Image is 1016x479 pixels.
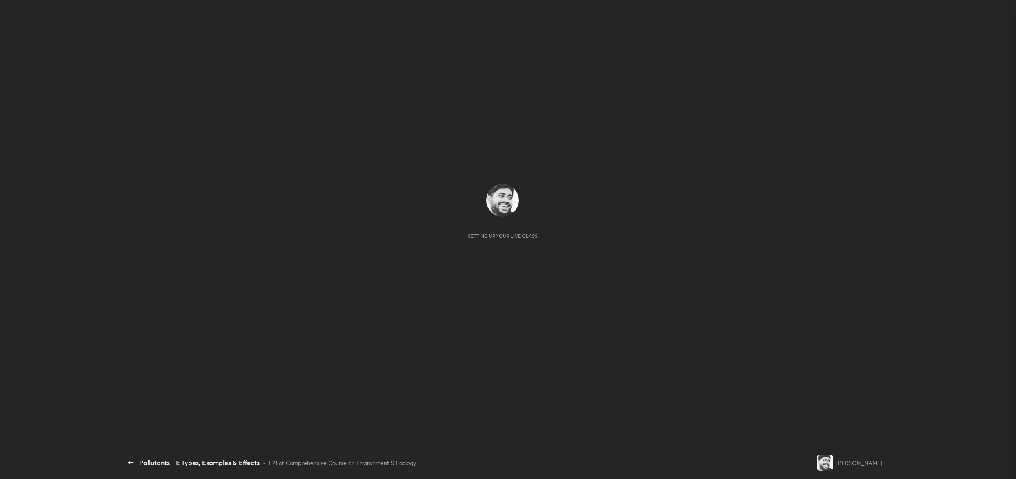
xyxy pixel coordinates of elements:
div: • [263,459,266,467]
div: [PERSON_NAME] [836,459,882,467]
div: Setting up your live class [468,233,538,239]
img: 8a00575793784efba19b0fb88d013578.jpg [817,455,833,471]
div: Pollutants - I: Types, Examples & Effects [139,458,260,468]
img: 8a00575793784efba19b0fb88d013578.jpg [486,184,519,217]
div: L21 of Comprehensive Course on Environment & Ecology [269,459,416,467]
